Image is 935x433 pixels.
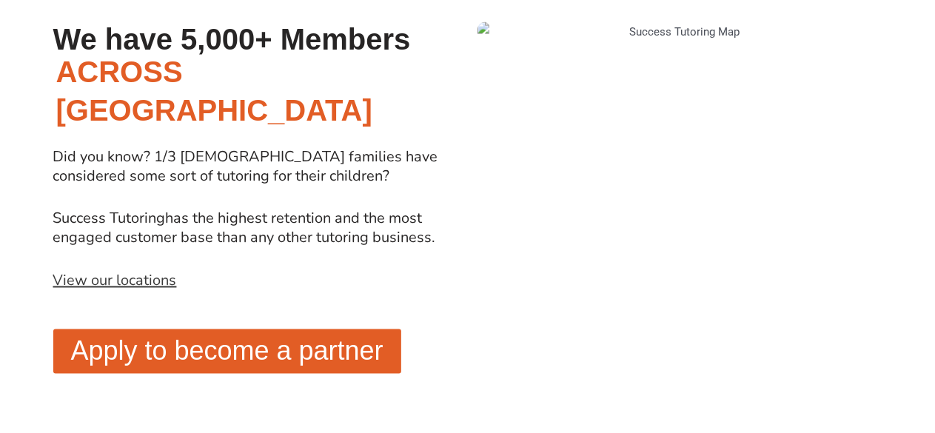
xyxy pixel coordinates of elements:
[71,338,383,365] span: Apply to become a partner
[56,53,458,130] h2: ACROSS [GEOGRAPHIC_DATA]
[688,266,935,433] iframe: Chat Widget
[53,209,460,248] p: Success Tutoring
[53,271,177,291] a: View our locations
[53,20,460,58] h2: We have 5,000+ Members
[53,329,401,374] a: Apply to become a partner
[53,209,436,248] span: has the highest retention and the most engaged customer base than any other tutoring business.
[475,20,882,422] img: Success Tutoring Map
[53,147,438,186] span: Did you know? 1/3 [DEMOGRAPHIC_DATA] families have considered some sort of tutoring for their chi...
